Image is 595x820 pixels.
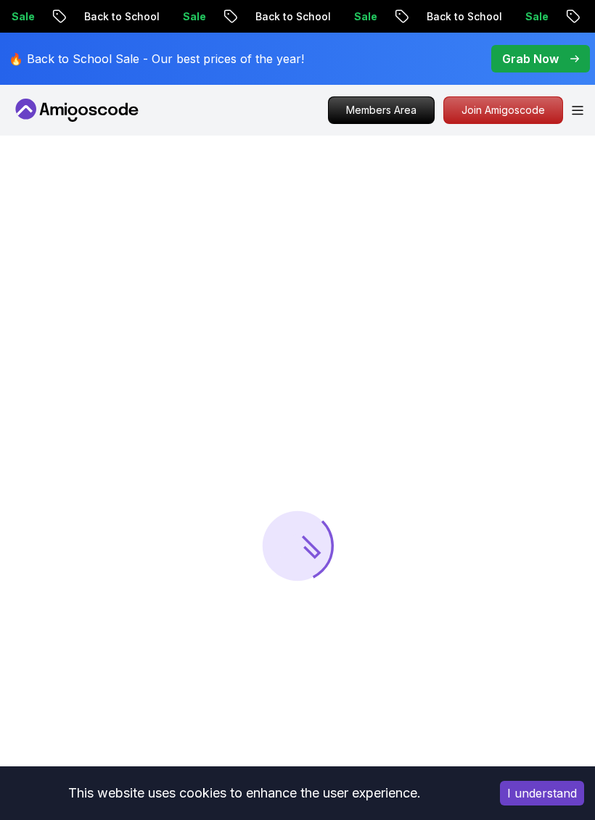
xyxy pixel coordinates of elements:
button: Open Menu [572,106,583,115]
div: This website uses cookies to enhance the user experience. [11,777,478,809]
p: Back to School [411,9,509,24]
p: Grab Now [502,50,559,67]
p: Sale [338,9,385,24]
p: Sale [509,9,556,24]
p: 🔥 Back to School Sale - Our best prices of the year! [9,50,304,67]
button: Accept cookies [500,781,584,805]
p: Sale [167,9,213,24]
a: Members Area [328,96,435,124]
a: Join Amigoscode [443,96,563,124]
p: Back to School [68,9,167,24]
p: Join Amigoscode [444,97,562,123]
p: Back to School [239,9,338,24]
p: Members Area [329,97,434,123]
